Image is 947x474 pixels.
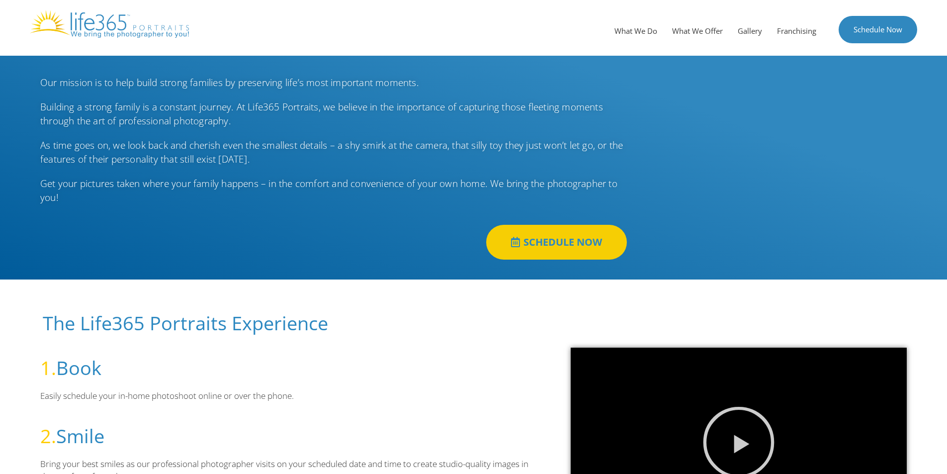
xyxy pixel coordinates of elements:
[56,423,104,449] a: Smile
[56,355,101,380] a: Book
[40,76,419,89] span: Our mission is to help build strong families by preserving life’s most important moments.
[607,16,665,46] a: What We Do
[839,16,917,43] a: Schedule Now
[40,389,541,402] p: Easily schedule your in-home photoshoot online or over the phone.
[30,10,189,38] img: Life365
[486,225,627,260] a: SCHEDULE NOW
[730,16,770,46] a: Gallery
[43,310,328,336] span: The Life365 Portraits Experience
[40,177,617,204] span: Get your pictures taken where your family happens – in the comfort and convenience of your own ho...
[770,16,824,46] a: Franchising
[40,423,56,449] span: 2.
[40,100,603,128] span: Building a strong family is a constant journey. At Life365 Portraits, we believe in the importanc...
[523,237,602,247] span: SCHEDULE NOW
[665,16,730,46] a: What We Offer
[40,139,623,166] span: As time goes on, we look back and cherish even the smallest details – a shy smirk at the camera, ...
[40,355,56,380] span: 1.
